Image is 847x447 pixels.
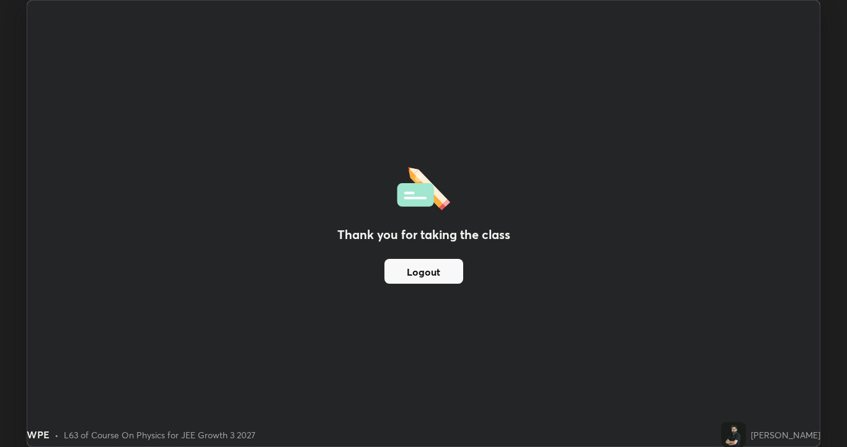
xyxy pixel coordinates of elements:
[721,422,746,447] img: d46aaf17515d4d90be04842ccb9f8a75.jpg
[384,259,463,284] button: Logout
[397,163,450,210] img: offlineFeedback.1438e8b3.svg
[751,428,820,441] div: [PERSON_NAME]
[27,427,50,442] div: WPE
[55,428,59,441] div: •
[337,225,510,244] h2: Thank you for taking the class
[64,428,255,441] div: L63 of Course On Physics for JEE Growth 3 2027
